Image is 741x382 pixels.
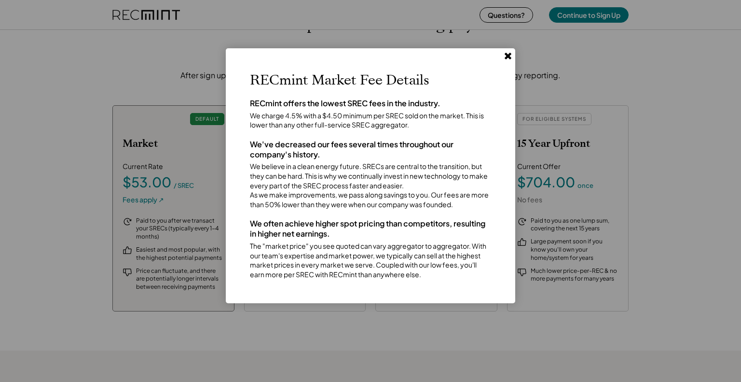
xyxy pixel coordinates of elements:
[250,140,491,160] div: We've decreased our fees several times throughout our company's history.
[250,162,491,209] div: We believe in a clean energy future. SRECs are central to the transition, but they can be hard. T...
[250,72,491,89] h2: RECmint Market Fee Details
[250,111,491,130] div: We charge 4.5% with a $4.50 minimum per SREC sold on the market. This is lower than any other ful...
[250,219,491,239] div: We often achieve higher spot pricing than competitors, resulting in higher net earnings.
[250,99,491,109] div: RECmint offers the lowest SREC fees in the industry.
[250,241,491,279] div: The "market price" you see quoted can vary aggregator to aggregator. With our team's expertise an...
